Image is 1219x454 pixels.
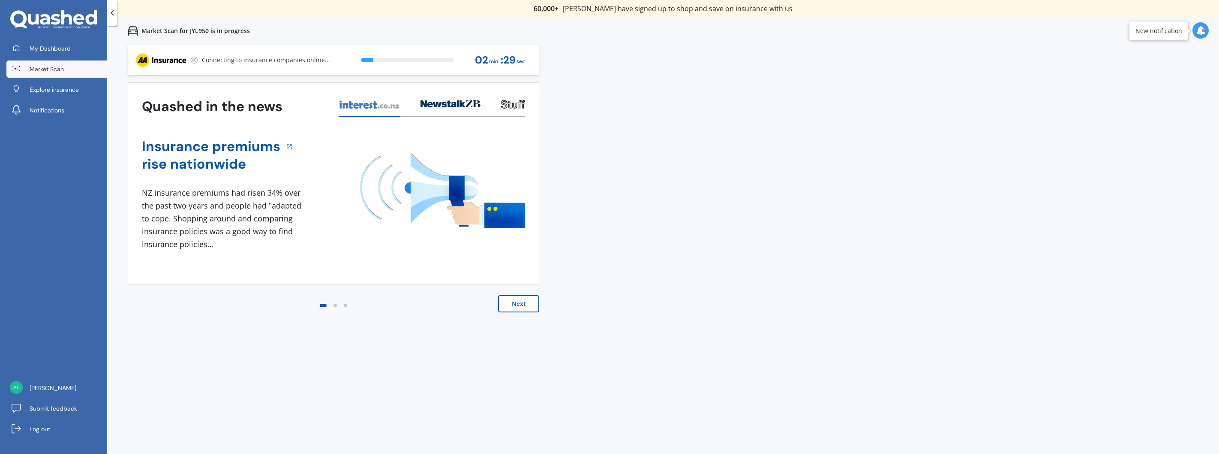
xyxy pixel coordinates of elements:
a: rise nationwide [142,155,280,173]
h3: Quashed in the news [142,98,282,115]
span: sec [516,56,525,67]
span: Explore insurance [30,85,79,94]
div: New notification [1135,27,1182,35]
span: : 29 [501,54,516,66]
span: min [489,56,498,67]
span: Market Scan [30,65,64,73]
a: Insurance premiums [142,138,280,155]
img: 8045764608da4194d2d3083680ac8c2c [10,381,23,394]
span: Log out [30,425,50,433]
span: Notifications [30,106,64,115]
a: Submit feedback [6,400,107,417]
a: Log out [6,421,107,438]
a: Notifications [6,102,107,119]
a: My Dashboard [6,40,107,57]
div: NZ insurance premiums had risen 34% over the past two years and people had "adapted to cope. Shop... [142,187,305,251]
img: media image [360,152,525,228]
p: Market Scan for JYL950 is in progress [141,27,250,35]
span: [PERSON_NAME] [30,384,76,392]
span: Submit feedback [30,404,77,413]
span: 02 [475,54,488,66]
a: Explore insurance [6,81,107,98]
span: My Dashboard [30,44,71,53]
a: [PERSON_NAME] [6,379,107,396]
p: Connecting to insurance companies online... [202,56,330,64]
a: Market Scan [6,61,107,78]
img: car.f15378c7a67c060ca3f3.svg [128,26,138,36]
button: Next [498,295,539,312]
